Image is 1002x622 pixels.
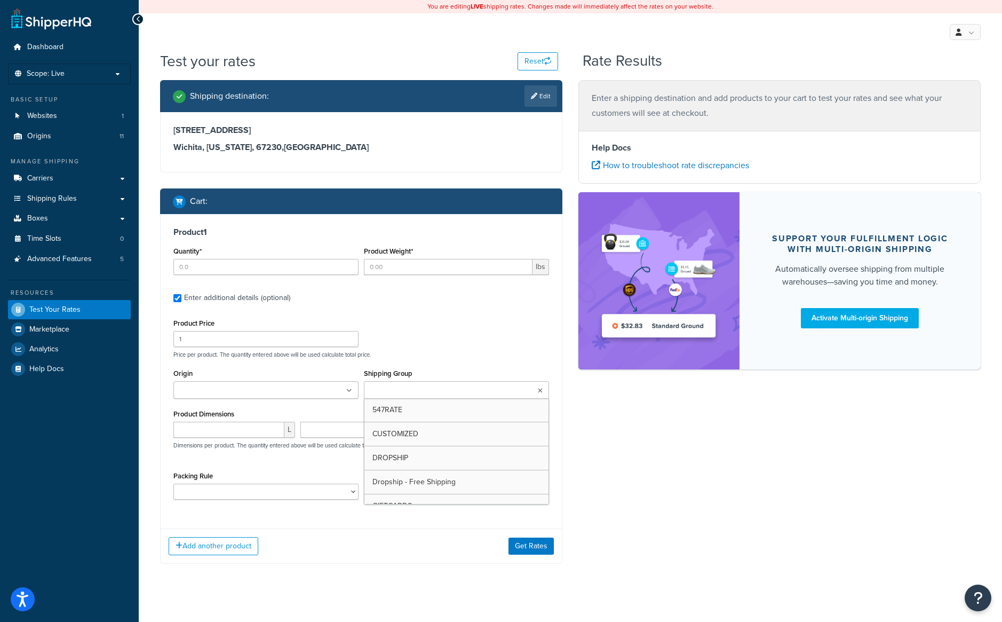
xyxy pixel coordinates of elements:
a: Edit [524,85,557,107]
span: GIFTCARDS [372,500,412,511]
div: Basic Setup [8,95,131,104]
input: Enter additional details (optional) [173,294,181,302]
h3: Product 1 [173,227,549,238]
h1: Test your rates [160,51,256,72]
button: Open Resource Center [965,585,991,611]
a: CUSTOMIZED [364,422,548,446]
button: Reset [518,52,558,70]
a: Dropship - Free Shipping [364,470,548,494]
span: Test Your Rates [29,305,81,314]
div: Manage Shipping [8,157,131,166]
a: Boxes [8,209,131,229]
a: Origins11 [8,127,131,146]
a: Test Your Rates [8,300,131,319]
label: Packing Rule [173,472,213,480]
a: Websites1 [8,106,131,126]
a: Carriers [8,169,131,188]
span: lbs [532,259,549,275]
span: DROPSHIP [372,452,408,463]
h2: Cart : [190,196,208,206]
span: Advanced Features [27,255,92,264]
label: Origin [173,369,193,377]
span: CUSTOMIZED [372,428,418,439]
h3: [STREET_ADDRESS] [173,125,549,136]
span: Scope: Live [27,69,65,78]
a: Advanced Features5 [8,249,131,269]
a: Shipping Rules [8,189,131,209]
span: Dropship - Free Shipping [372,476,456,487]
h4: Help Docs [592,141,967,154]
a: 547RATE [364,398,548,422]
a: Time Slots0 [8,229,131,249]
label: Shipping Group [364,369,412,377]
span: Origins [27,132,51,141]
label: Product Weight* [364,247,413,255]
input: 0.00 [364,259,532,275]
label: Quantity* [173,247,202,255]
span: 1 [122,112,124,121]
li: Advanced Features [8,249,131,269]
a: Activate Multi-origin Shipping [801,308,919,328]
p: Price per product. The quantity entered above will be used calculate total price. [171,351,552,358]
div: Enter additional details (optional) [184,290,290,305]
h2: Shipping destination : [190,91,269,101]
span: Dashboard [27,43,63,52]
span: Time Slots [27,234,61,243]
p: Dimensions per product. The quantity entered above will be used calculate total volume. [171,442,394,449]
span: Help Docs [29,365,64,374]
button: Add another product [169,537,258,555]
div: Automatically oversee shipping from multiple warehouses—saving you time and money. [765,263,955,288]
span: 11 [120,132,124,141]
li: Websites [8,106,131,126]
span: Carriers [27,174,53,183]
label: Product Dimensions [173,410,234,418]
div: Resources [8,288,131,297]
span: L [284,422,295,438]
a: Marketplace [8,320,131,339]
li: Time Slots [8,229,131,249]
p: Enter a shipping destination and add products to your cart to test your rates and see what your c... [592,91,967,121]
a: Help Docs [8,359,131,379]
span: Analytics [29,345,59,354]
span: Websites [27,112,57,121]
button: Get Rates [508,538,554,555]
a: Dashboard [8,37,131,57]
span: 0 [120,234,124,243]
span: 5 [120,255,124,264]
div: Support your fulfillment logic with Multi-origin shipping [765,233,955,255]
b: LIVE [471,2,483,11]
a: DROPSHIP [364,446,548,470]
img: feature-image-multi-779b37daa2fb478c5b534a03f0c357f902ad2e054c7db8ba6a19ddeff452a1b8.png [594,208,723,353]
span: Boxes [27,214,48,223]
span: Marketplace [29,325,69,334]
li: Origins [8,127,131,146]
a: Analytics [8,340,131,359]
input: 0.0 [173,259,359,275]
span: 547RATE [372,404,402,415]
h3: Wichita, [US_STATE], 67230 , [GEOGRAPHIC_DATA] [173,142,549,153]
label: Product Price [173,319,214,327]
h2: Rate Results [583,53,662,69]
a: GIFTCARDS [364,494,548,518]
span: Shipping Rules [27,194,77,203]
a: How to troubleshoot rate discrepancies [592,159,749,171]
